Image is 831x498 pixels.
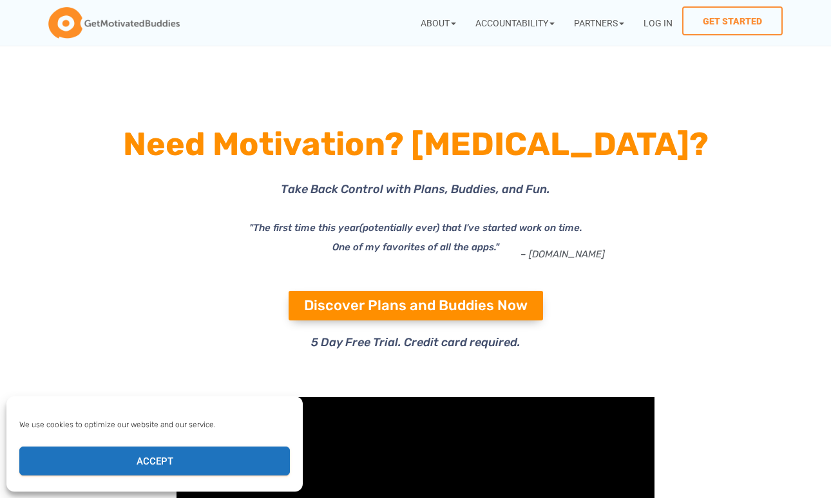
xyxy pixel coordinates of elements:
div: We use cookies to optimize our website and our service. [19,419,289,430]
a: About [411,6,466,39]
i: "The first time this year [249,222,359,234]
a: Discover Plans and Buddies Now [289,291,543,320]
a: Log In [634,6,682,39]
a: Partners [564,6,634,39]
span: Discover Plans and Buddies Now [304,299,528,313]
a: Accountability [466,6,564,39]
span: 5 Day Free Trial. Credit card required. [311,335,521,349]
span: Take Back Control with Plans, Buddies, and Fun. [281,182,550,196]
img: GetMotivatedBuddies [48,7,180,39]
a: Get Started [682,6,783,35]
button: Accept [19,447,290,475]
a: – [DOMAIN_NAME] [521,248,605,260]
h1: Need Motivation? [MEDICAL_DATA]? [68,121,763,167]
i: (potentially ever) that I've started work on time. One of my favorites of all the apps." [332,222,582,253]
